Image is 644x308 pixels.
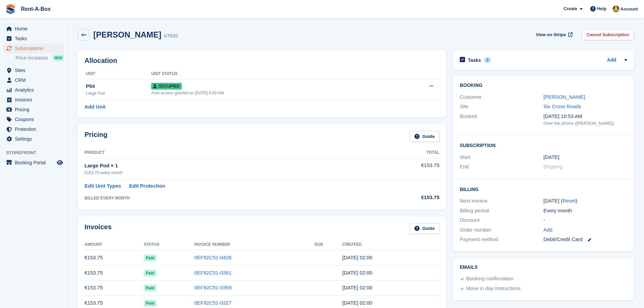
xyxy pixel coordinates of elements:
[544,226,553,234] a: Add
[484,57,492,63] div: 0
[544,164,563,169] span: Ongoing
[460,207,543,215] div: Billing period
[410,131,439,142] a: Guide
[15,66,55,75] span: Sites
[194,270,232,276] a: 0EF92C51-0391
[85,103,105,111] a: Add Unit
[15,105,55,114] span: Pricing
[460,226,543,234] div: Order number
[3,85,64,95] a: menu
[194,300,232,306] a: 0EF92C51-0327
[194,239,315,250] th: Invoice Number
[3,124,64,134] a: menu
[374,158,439,179] td: €153.75
[466,285,521,293] div: Move in day instructions
[460,113,543,127] div: Booked
[582,29,634,40] a: Cancel Subscription
[85,147,374,158] th: Product
[194,255,232,260] a: 0EF92C51-0426
[533,29,574,40] a: View on Stripe
[544,120,627,127] div: Over the phone ([PERSON_NAME])
[544,207,627,215] div: Every month
[15,85,55,95] span: Analytics
[342,239,439,250] th: Created
[3,24,64,33] a: menu
[15,124,55,134] span: Protection
[15,134,55,144] span: Settings
[93,30,161,39] h2: [PERSON_NAME]
[86,82,151,90] div: P04
[16,55,48,61] span: Price increases
[144,270,156,277] span: Paid
[315,239,342,250] th: Due
[564,5,577,12] span: Create
[15,115,55,124] span: Coupons
[563,198,576,204] a: Reset
[85,131,108,142] h2: Pricing
[85,250,144,265] td: €153.75
[85,280,144,295] td: €153.75
[544,236,627,243] div: Debit/Credit Card
[342,255,372,260] time: 2025-08-13 01:00:53 UTC
[3,158,64,167] a: menu
[620,6,638,13] span: Account
[460,153,543,161] div: Start
[85,170,374,176] div: €153.75 every month
[15,34,55,43] span: Tasks
[151,83,182,90] span: Occupied
[460,197,543,205] div: Next invoice
[194,285,232,290] a: 0EF92C51-0359
[374,147,439,158] th: Total
[342,270,372,276] time: 2025-07-13 01:00:08 UTC
[164,32,178,40] div: 67605
[85,195,374,201] div: BILLED EVERY MONTH
[536,31,566,38] span: View on Stripe
[460,103,543,111] div: Site
[15,158,55,167] span: Booking Portal
[3,134,64,144] a: menu
[56,159,64,167] a: Preview store
[544,197,627,205] div: [DATE] ( )
[144,255,156,261] span: Paid
[3,115,64,124] a: menu
[53,54,64,61] div: NEW
[85,182,121,190] a: Edit Unit Types
[3,44,64,53] a: menu
[613,5,619,12] img: Mairead Collins
[544,103,581,109] a: Six Cross Roads
[460,142,627,148] h2: Subscription
[85,162,374,170] div: Large Pod × 1
[144,285,156,291] span: Paid
[85,239,144,250] th: Amount
[85,223,112,234] h2: Invoices
[3,75,64,85] a: menu
[460,186,627,192] h2: Billing
[460,216,543,224] div: Discount
[607,56,616,64] a: Add
[86,90,151,96] div: Large Pod
[342,285,372,290] time: 2025-06-13 01:00:31 UTC
[5,4,16,14] img: stora-icon-8386f47178a22dfd0bd8f6a31ec36ba5ce8667c1dd55bd0f319d3a0aa187defe.svg
[6,149,67,156] span: Storefront
[374,194,439,202] div: €153.75
[597,5,606,12] span: Help
[144,239,194,250] th: Status
[3,95,64,104] a: menu
[16,54,64,62] a: Price increases NEW
[151,69,392,79] th: Unit Status
[410,223,439,234] a: Guide
[3,34,64,43] a: menu
[544,113,627,120] div: [DATE] 10:53 AM
[544,153,559,161] time: 2025-01-13 01:00:00 UTC
[18,3,53,15] a: Rent-A-Box
[3,66,64,75] a: menu
[460,265,627,270] h2: Emails
[342,300,372,306] time: 2025-05-13 01:00:34 UTC
[85,57,439,65] h2: Allocation
[15,75,55,85] span: CRM
[144,300,156,307] span: Paid
[3,105,64,114] a: menu
[468,57,481,63] h2: Tasks
[85,265,144,281] td: €153.75
[151,90,392,96] div: Auto access granted on [DATE] 6:00 AM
